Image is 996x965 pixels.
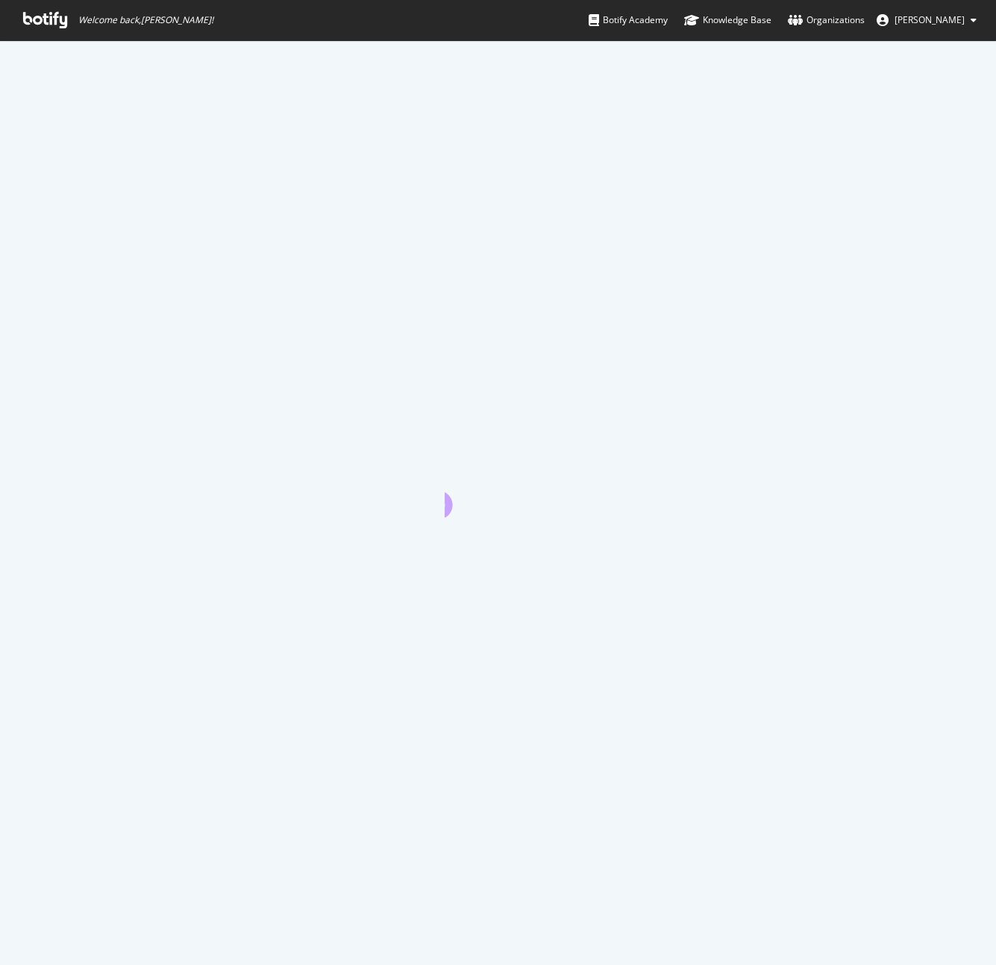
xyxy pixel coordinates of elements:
div: Organizations [788,13,865,28]
div: Botify Academy [589,13,668,28]
span: Welcome back, [PERSON_NAME] ! [78,14,213,26]
span: Olivier Job [895,13,965,26]
div: Knowledge Base [684,13,771,28]
button: [PERSON_NAME] [865,8,989,32]
div: animation [445,464,552,518]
